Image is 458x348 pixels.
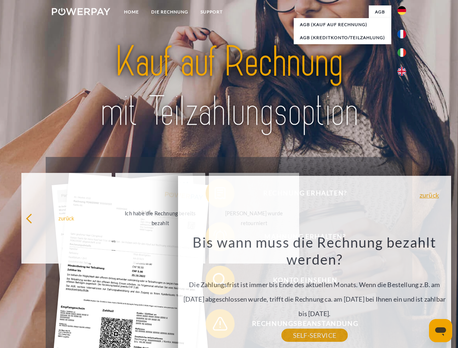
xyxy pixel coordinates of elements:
[281,329,348,342] a: SELF-SERVICE
[182,233,447,335] div: Die Zahlungsfrist ist immer bis Ende des aktuellen Monats. Wenn die Bestellung z.B. am [DATE] abg...
[369,5,391,18] a: agb
[397,6,406,15] img: de
[145,5,194,18] a: DIE RECHNUNG
[397,67,406,76] img: en
[118,5,145,18] a: Home
[294,31,391,44] a: AGB (Kreditkonto/Teilzahlung)
[182,233,447,268] h3: Bis wann muss die Rechnung bezahlt werden?
[420,192,439,198] a: zurück
[120,208,201,228] div: Ich habe die Rechnung bereits bezahlt
[52,8,110,15] img: logo-powerpay-white.svg
[397,30,406,38] img: fr
[194,5,229,18] a: SUPPORT
[429,319,452,342] iframe: Schaltfläche zum Öffnen des Messaging-Fensters
[397,48,406,57] img: it
[69,35,389,139] img: title-powerpay_de.svg
[26,213,107,223] div: zurück
[294,18,391,31] a: AGB (Kauf auf Rechnung)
